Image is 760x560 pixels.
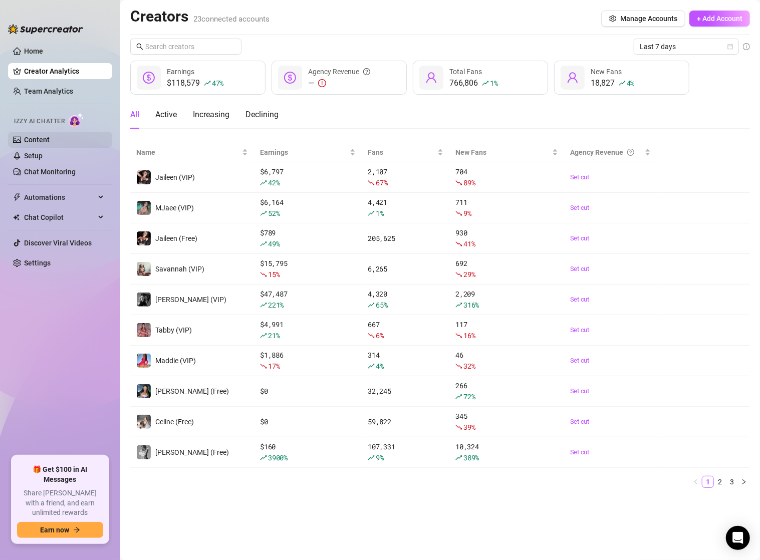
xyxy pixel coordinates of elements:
a: Set cut [570,233,651,243]
div: 930 [455,227,558,249]
span: rise [260,210,267,217]
a: Home [24,47,43,55]
span: 221 % [268,300,284,310]
span: 4 % [376,361,383,371]
img: Jaileen (VIP) [137,170,151,184]
img: Jaileen (Free) [137,231,151,245]
li: 3 [726,476,738,488]
th: Name [130,143,254,162]
span: right [741,479,747,485]
span: calendar [727,44,733,50]
span: Earnings [167,68,194,76]
a: Set cut [570,386,651,396]
span: rise [455,454,462,461]
div: 46 [455,350,558,372]
span: rise [204,80,211,87]
span: fall [260,363,267,370]
span: dollar-circle [143,72,155,84]
span: setting [609,15,616,22]
span: search [136,43,143,50]
a: Chat Monitoring [24,168,76,176]
a: Set cut [570,264,651,274]
div: Declining [245,109,279,121]
span: rise [368,363,375,370]
a: Creator Analytics [24,63,104,79]
span: 67 % [376,178,387,187]
a: Set cut [570,356,651,366]
span: 23 connected accounts [193,15,270,24]
img: MJaee (VIP) [137,201,151,215]
span: Chat Copilot [24,209,95,225]
span: arrow-right [73,526,80,533]
h2: Creators [130,7,270,26]
img: Kennedy (VIP) [137,293,151,307]
a: 1 [702,476,713,487]
span: fall [368,332,375,339]
span: 🎁 Get $100 in AI Messages [17,465,103,484]
span: question-circle [363,66,370,77]
div: Agency Revenue [570,147,643,158]
span: 17 % [268,361,280,371]
div: All [130,109,139,121]
a: Settings [24,259,51,267]
span: 41 % [463,239,475,248]
span: fall [455,424,462,431]
span: New Fans [591,68,622,76]
div: $ 15,795 [260,258,356,280]
span: Automations [24,189,95,205]
span: Jaileen (VIP) [155,173,195,181]
div: — [308,77,370,89]
input: Search creators [145,41,227,52]
span: 1 % [490,78,497,88]
div: 32,245 [368,386,443,397]
span: Share [PERSON_NAME] with a friend, and earn unlimited rewards [17,488,103,518]
a: Discover Viral Videos [24,239,92,247]
span: 39 % [463,422,475,432]
span: rise [260,332,267,339]
span: 32 % [463,361,475,371]
span: 65 % [376,300,387,310]
a: 2 [714,476,725,487]
span: rise [455,393,462,400]
div: $ 789 [260,227,356,249]
span: fall [455,179,462,186]
a: Content [24,136,50,144]
span: Celine (Free) [155,418,194,426]
span: rise [619,80,626,87]
div: 6,265 [368,263,443,274]
span: 6 % [376,331,383,340]
span: Last 7 days [640,39,733,54]
span: 29 % [463,269,475,279]
div: 4,320 [368,289,443,311]
span: Fans [368,147,435,158]
li: Next Page [738,476,750,488]
div: 266 [455,380,558,402]
span: fall [368,179,375,186]
th: Fans [362,143,449,162]
span: rise [260,302,267,309]
a: 3 [726,476,737,487]
div: $ 1,886 [260,350,356,372]
span: Name [136,147,240,158]
div: 59,822 [368,416,443,427]
span: 9 % [463,208,471,218]
a: Set cut [570,447,651,457]
span: rise [482,80,489,87]
span: 1 % [376,208,383,218]
span: [PERSON_NAME] (Free) [155,448,229,456]
span: rise [368,210,375,217]
span: 47 % [212,78,223,88]
span: dollar-circle [284,72,296,84]
div: $ 4,991 [260,319,356,341]
span: Manage Accounts [620,15,677,23]
div: Open Intercom Messenger [726,526,750,550]
div: Active [155,109,177,121]
a: Setup [24,152,43,160]
span: Earnings [260,147,348,158]
div: Increasing [193,109,229,121]
span: Earn now [40,526,69,534]
img: logo-BBDzfeDw.svg [8,24,83,34]
span: info-circle [743,43,750,50]
span: rise [260,454,267,461]
div: 766,806 [449,77,497,89]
